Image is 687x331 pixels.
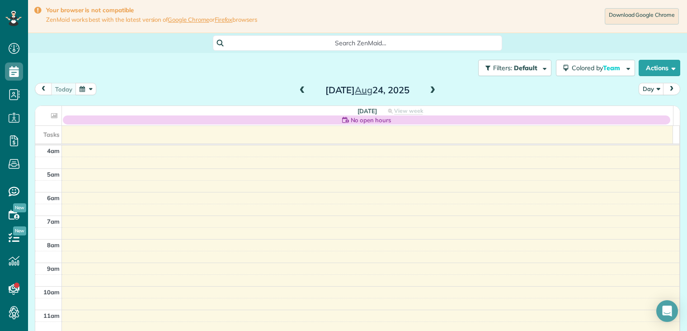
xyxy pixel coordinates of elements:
[474,60,551,76] a: Filters: Default
[639,83,664,95] button: Day
[493,64,512,72] span: Filters:
[35,83,52,95] button: prev
[556,60,635,76] button: Colored byTeam
[351,115,391,125] span: No open hours
[13,203,26,212] span: New
[168,16,209,23] a: Google Chrome
[47,171,60,178] span: 5am
[355,84,372,96] span: Aug
[215,16,233,23] a: Firefox
[47,241,60,249] span: 8am
[639,60,680,76] button: Actions
[46,6,257,14] strong: Your browser is not compatible
[478,60,551,76] button: Filters: Default
[46,16,257,24] span: ZenMaid works best with the latest version of or browsers
[47,194,60,201] span: 6am
[43,312,60,319] span: 11am
[663,83,680,95] button: next
[47,147,60,154] span: 4am
[311,85,424,95] h2: [DATE] 24, 2025
[572,64,623,72] span: Colored by
[43,288,60,296] span: 10am
[514,64,538,72] span: Default
[394,107,423,115] span: View week
[47,218,60,225] span: 7am
[656,300,678,322] div: Open Intercom Messenger
[43,131,60,138] span: Tasks
[603,64,621,72] span: Team
[358,107,377,115] span: [DATE]
[13,226,26,235] span: New
[51,83,76,95] button: today
[605,8,679,24] a: Download Google Chrome
[47,265,60,272] span: 9am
